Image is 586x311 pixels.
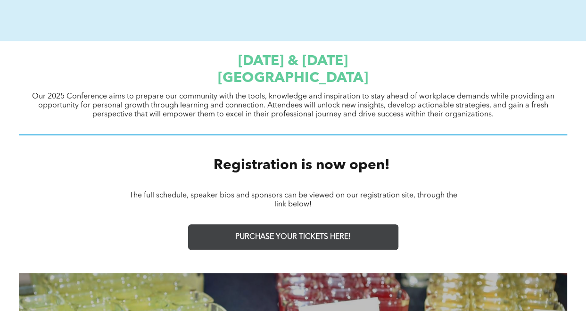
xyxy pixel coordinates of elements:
[32,93,554,118] span: Our 2025 Conference aims to prepare our community with the tools, knowledge and inspiration to st...
[238,54,348,68] span: [DATE] & [DATE]
[218,71,368,85] span: [GEOGRAPHIC_DATA]
[188,224,398,250] a: PURCHASE YOUR TICKETS HERE!
[129,192,457,208] span: The full schedule, speaker bios and sponsors can be viewed on our registration site, through the ...
[214,158,390,172] span: Registration is now open!
[235,233,351,242] span: PURCHASE YOUR TICKETS HERE!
